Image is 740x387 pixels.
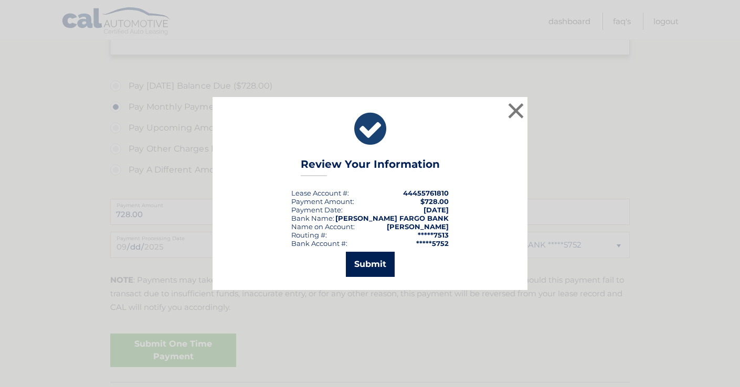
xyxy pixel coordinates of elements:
[420,197,449,206] span: $728.00
[301,158,440,176] h3: Review Your Information
[291,189,349,197] div: Lease Account #:
[291,214,334,222] div: Bank Name:
[291,206,341,214] span: Payment Date
[291,197,354,206] div: Payment Amount:
[335,214,449,222] strong: [PERSON_NAME] FARGO BANK
[505,100,526,121] button: ×
[291,222,355,231] div: Name on Account:
[291,231,327,239] div: Routing #:
[387,222,449,231] strong: [PERSON_NAME]
[346,252,395,277] button: Submit
[403,189,449,197] strong: 44455761810
[291,239,347,248] div: Bank Account #:
[291,206,343,214] div: :
[424,206,449,214] span: [DATE]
